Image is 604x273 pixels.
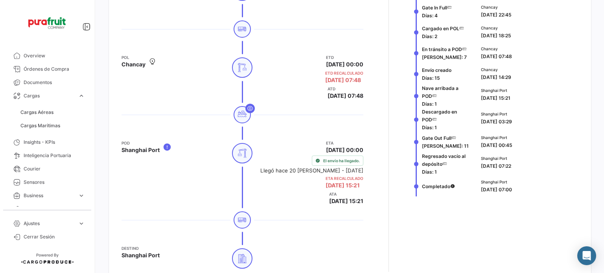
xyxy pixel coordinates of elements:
[422,85,459,99] span: Nave arribada a POD
[422,109,457,123] span: Descargado en POD
[481,142,512,148] span: [DATE] 00:45
[6,149,88,162] a: Inteligencia Portuaria
[422,13,438,18] span: Días: 4
[24,139,85,146] span: Insights - KPIs
[481,12,512,18] span: [DATE] 22:45
[323,158,360,164] span: El envío ha llegado.
[481,25,511,31] span: Chancay
[328,92,363,100] span: [DATE] 07:48
[122,140,160,146] app-card-info-title: POD
[329,191,363,197] app-card-info-title: ATA
[24,192,75,199] span: Business
[481,4,512,10] span: Chancay
[329,197,363,205] span: [DATE] 15:21
[24,205,75,213] span: Estadísticas
[326,182,360,189] span: [DATE] 15:21
[422,183,450,189] span: Completado
[122,54,145,60] app-card-info-title: POL
[481,46,512,52] span: Chancay
[422,101,437,107] span: Días: 1
[78,92,85,99] span: expand_more
[24,179,85,186] span: Sensores
[122,60,145,68] span: Chancay
[24,220,75,227] span: Ajustes
[422,75,440,81] span: Días: 15
[6,76,88,89] a: Documentos
[422,135,451,141] span: Gate Out Full
[481,163,511,169] span: [DATE] 07:22
[24,79,85,86] span: Documentos
[481,95,510,101] span: [DATE] 15:21
[422,26,459,31] span: Cargado en POL
[24,165,85,172] span: Courier
[422,143,469,149] span: [PERSON_NAME]: 11
[78,192,85,199] span: expand_more
[481,87,510,93] span: Shanghai Port
[326,54,363,60] app-card-info-title: ETD
[481,155,511,161] span: Shanghai Port
[20,109,53,116] span: Cargas Aéreas
[422,33,437,39] span: Días: 2
[481,111,512,117] span: Shanghai Port
[17,106,88,118] a: Cargas Aéreas
[481,187,512,192] span: [DATE] 07:00
[6,49,88,62] a: Overview
[422,54,467,60] span: [PERSON_NAME]: 7
[325,70,363,76] app-card-info-title: ETD Recalculado
[326,146,363,154] span: [DATE] 00:00
[422,46,462,52] span: En tránsito a POD
[326,175,363,181] app-card-info-title: ETA Recalculado
[481,119,512,125] span: [DATE] 03:29
[78,205,85,213] span: expand_more
[6,162,88,176] a: Courier
[6,176,88,189] a: Sensores
[326,60,363,68] span: [DATE] 00:00
[24,92,75,99] span: Cargas
[422,169,437,175] span: Días: 1
[481,53,512,59] span: [DATE] 07:48
[481,66,511,73] span: Chancay
[122,251,160,259] span: Shanghai Port
[24,152,85,159] span: Inteligencia Portuaria
[28,9,67,37] img: Logo+PuraFruit.png
[17,120,88,132] a: Cargas Marítimas
[78,220,85,227] span: expand_more
[481,74,511,80] span: [DATE] 14:29
[6,136,88,149] a: Insights - KPIs
[481,179,512,185] span: Shanghai Port
[326,140,363,146] app-card-info-title: ETA
[422,125,437,130] span: Días: 1
[422,153,466,167] span: Regresado vacío al depósito
[422,5,447,11] span: Gate In Full
[260,167,363,174] small: Llegó hace 20 [PERSON_NAME] - [DATE]
[20,122,60,129] span: Cargas Marítimas
[6,62,88,76] a: Órdenes de Compra
[481,134,512,141] span: Shanghai Port
[122,245,160,251] app-card-info-title: Destino
[122,146,160,154] span: Shanghai Port
[481,33,511,38] span: [DATE] 18:25
[577,246,596,265] div: Abrir Intercom Messenger
[328,86,363,92] app-card-info-title: ATD
[24,66,85,73] span: Órdenes de Compra
[325,76,361,84] span: [DATE] 07:48
[24,52,85,59] span: Overview
[24,233,85,240] span: Cerrar Sesión
[422,67,451,73] span: Envío creado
